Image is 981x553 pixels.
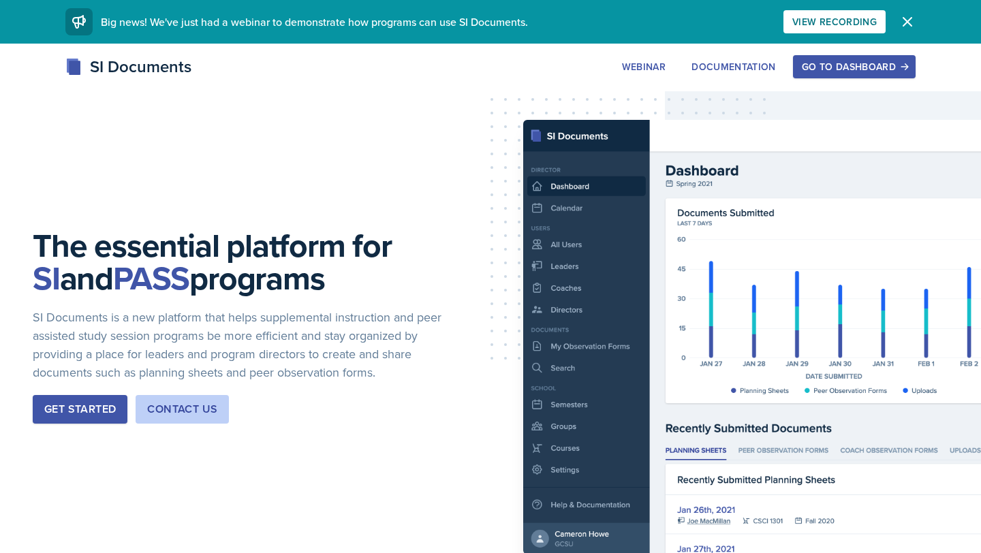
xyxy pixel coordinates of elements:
[101,14,528,29] span: Big news! We've just had a webinar to demonstrate how programs can use SI Documents.
[33,395,127,424] button: Get Started
[613,55,674,78] button: Webinar
[691,61,776,72] div: Documentation
[683,55,785,78] button: Documentation
[802,61,907,72] div: Go to Dashboard
[44,401,116,417] div: Get Started
[136,395,229,424] button: Contact Us
[792,16,877,27] div: View Recording
[147,401,217,417] div: Contact Us
[793,55,916,78] button: Go to Dashboard
[65,54,191,79] div: SI Documents
[783,10,886,33] button: View Recording
[622,61,666,72] div: Webinar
